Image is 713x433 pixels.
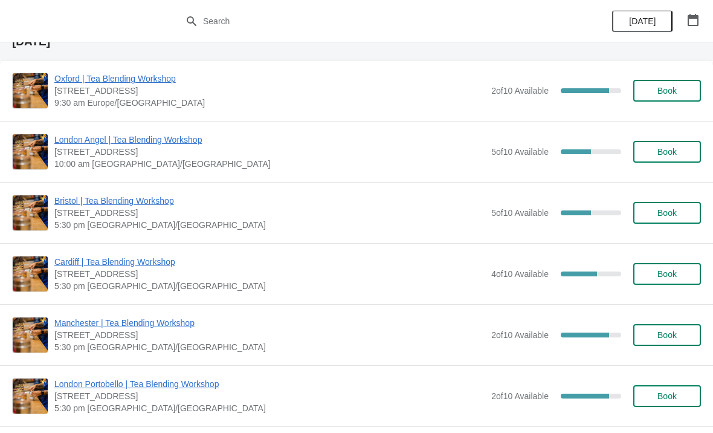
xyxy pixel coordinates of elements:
button: Book [633,80,701,102]
span: [DATE] [629,16,656,26]
span: London Angel | Tea Blending Workshop [54,134,485,146]
img: Oxford | Tea Blending Workshop | 23 High Street, Oxford, OX1 4AH | 9:30 am Europe/London [13,73,48,108]
button: Book [633,202,701,224]
span: Book [657,208,677,218]
span: 4 of 10 Available [491,269,549,279]
button: Book [633,324,701,346]
span: 10:00 am [GEOGRAPHIC_DATA]/[GEOGRAPHIC_DATA] [54,158,485,170]
span: London Portobello | Tea Blending Workshop [54,378,485,390]
span: Book [657,391,677,401]
span: Book [657,330,677,340]
button: [DATE] [612,10,673,32]
span: [STREET_ADDRESS] [54,268,485,280]
span: [STREET_ADDRESS] [54,390,485,402]
span: [STREET_ADDRESS] [54,85,485,97]
span: 2 of 10 Available [491,330,549,340]
span: 2 of 10 Available [491,86,549,96]
span: 2 of 10 Available [491,391,549,401]
img: Cardiff | Tea Blending Workshop | 1-3 Royal Arcade, Cardiff CF10 1AE, UK | 5:30 pm Europe/London [13,256,48,291]
img: London Angel | Tea Blending Workshop | 26 Camden Passage, The Angel, London N1 8ED, UK | 10:00 am... [13,134,48,169]
span: [STREET_ADDRESS] [54,329,485,341]
img: Manchester | Tea Blending Workshop | 57 Church St, Manchester, M4 1PD | 5:30 pm Europe/London [13,317,48,353]
span: Book [657,147,677,157]
span: Bristol | Tea Blending Workshop [54,195,485,207]
span: Book [657,86,677,96]
span: 5:30 pm [GEOGRAPHIC_DATA]/[GEOGRAPHIC_DATA] [54,280,485,292]
span: 5 of 10 Available [491,208,549,218]
img: Bristol | Tea Blending Workshop | 73 Park Street, Bristol, BS1 5PB | 5:30 pm Europe/London [13,195,48,230]
span: 9:30 am Europe/[GEOGRAPHIC_DATA] [54,97,485,109]
span: 5 of 10 Available [491,147,549,157]
button: Book [633,141,701,163]
span: Oxford | Tea Blending Workshop [54,73,485,85]
span: [STREET_ADDRESS] [54,207,485,219]
span: [STREET_ADDRESS] [54,146,485,158]
button: Book [633,385,701,407]
input: Search [202,10,535,32]
span: 5:30 pm [GEOGRAPHIC_DATA]/[GEOGRAPHIC_DATA] [54,402,485,414]
span: Cardiff | Tea Blending Workshop [54,256,485,268]
span: 5:30 pm [GEOGRAPHIC_DATA]/[GEOGRAPHIC_DATA] [54,341,485,353]
img: London Portobello | Tea Blending Workshop | 158 Portobello Rd, London W11 2EB, UK | 5:30 pm Europ... [13,379,48,414]
span: Book [657,269,677,279]
span: 5:30 pm [GEOGRAPHIC_DATA]/[GEOGRAPHIC_DATA] [54,219,485,231]
span: Manchester | Tea Blending Workshop [54,317,485,329]
button: Book [633,263,701,285]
